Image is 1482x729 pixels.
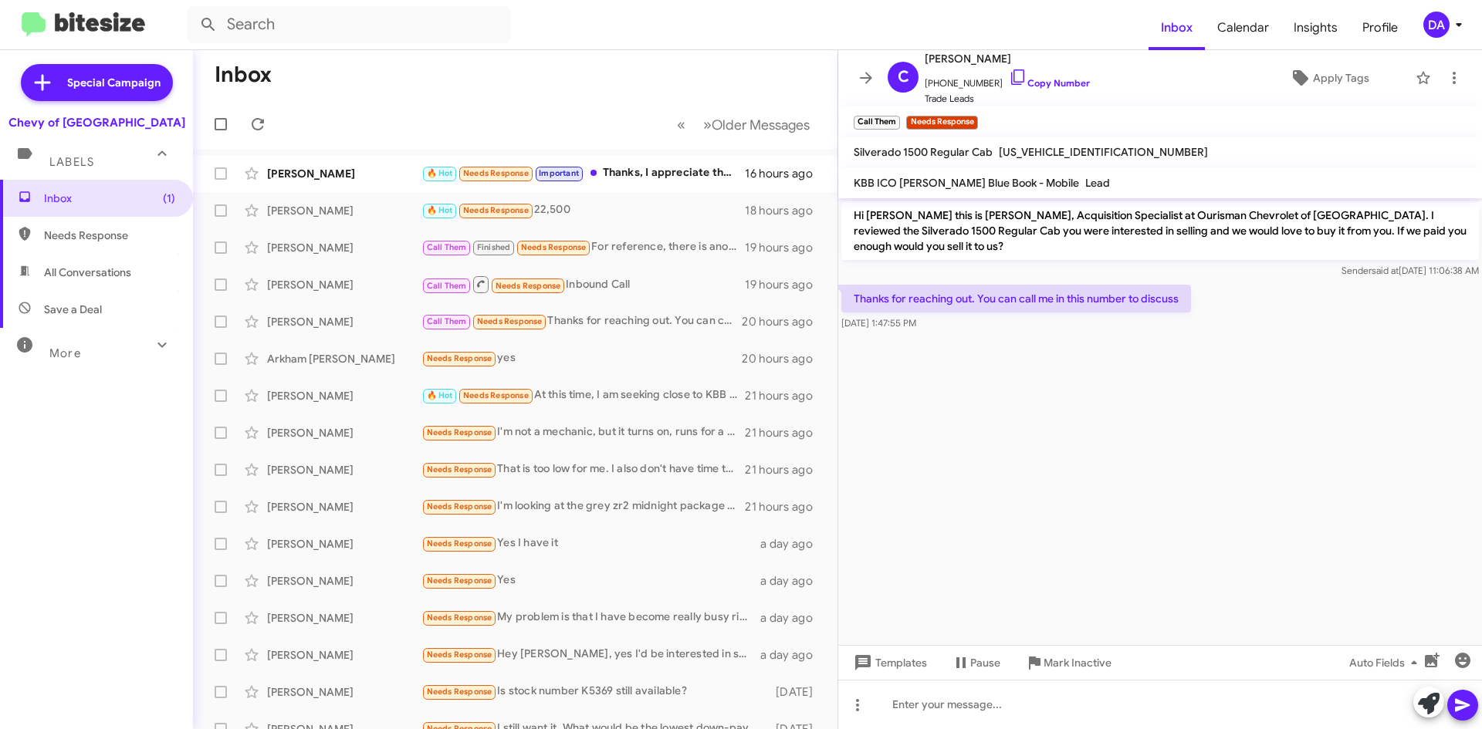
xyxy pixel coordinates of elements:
div: 18 hours ago [745,203,825,218]
div: a day ago [760,573,825,589]
div: 19 hours ago [745,240,825,255]
div: 21 hours ago [745,425,825,440]
span: Needs Response [44,228,175,243]
span: Apply Tags [1313,64,1369,92]
div: I'm looking at the grey zr2 midnight package for 49k with the side steps. What could you give me ... [421,498,745,515]
div: [PERSON_NAME] [267,166,421,181]
span: [PERSON_NAME] [925,49,1090,68]
span: Needs Response [463,168,529,178]
button: Mark Inactive [1013,649,1124,677]
a: Inbox [1149,5,1205,50]
div: My problem is that I have become really busy right now and don't have time to bring it over. If y... [421,609,760,626]
div: That is too low for me. I also don't have time to come to [GEOGRAPHIC_DATA]. Sorry! [421,461,745,478]
button: Apply Tags [1250,64,1408,92]
div: [PERSON_NAME] [267,314,421,329]
div: [PERSON_NAME] [267,647,421,663]
span: Needs Response [427,353,492,363]
span: [US_VEHICLE_IDENTIFICATION_NUMBER] [999,145,1208,159]
span: Call Them [427,281,467,291]
div: For reference, there is another non-Mazda dealership interested in the vehicle as well, so let me... [421,238,745,256]
span: (1) [163,191,175,206]
h1: Inbox [215,62,272,87]
a: Profile [1350,5,1410,50]
span: Trade Leads [925,91,1090,106]
span: Pause [970,649,1000,677]
div: a day ago [760,647,825,663]
div: 21 hours ago [745,462,825,478]
span: 🔥 Hot [427,205,453,215]
button: DA [1410,12,1465,38]
div: yes [421,349,742,367]
div: I'm not a mechanic, but it turns on, runs for a minute then stalls going above 30 mph. Have to wa... [421,424,745,441]
div: DA [1423,12,1450,38]
div: Thanks for reaching out. You can call me in this number to discuss [421,312,742,330]
div: [PERSON_NAME] [267,610,421,626]
div: Chevy of [GEOGRAPHIC_DATA] [8,115,185,130]
div: a day ago [760,536,825,552]
div: 22,500 [421,201,745,219]
span: [DATE] 1:47:55 PM [841,317,916,329]
p: Thanks for reaching out. You can call me in this number to discuss [841,285,1191,312]
span: » [703,115,712,134]
div: [PERSON_NAME] [267,573,421,589]
div: [PERSON_NAME] [267,388,421,403]
div: [PERSON_NAME] [267,462,421,478]
span: « [677,115,685,134]
button: Templates [838,649,939,677]
span: Needs Response [496,281,561,291]
span: Needs Response [521,242,587,252]
div: [PERSON_NAME] [267,499,421,515]
div: a day ago [760,610,825,626]
div: [PERSON_NAME] [267,240,421,255]
span: More [49,346,81,360]
div: Thanks, I appreciate that I'll see you [DATE] morning. [421,164,745,182]
span: [PHONE_NUMBER] [925,68,1090,91]
span: Needs Response [427,538,492,548]
div: At this time, I am seeking close to KBB offer [421,386,745,404]
div: [PERSON_NAME] [267,203,421,218]
div: Hey [PERSON_NAME], yes I'd be interested in selling it [421,646,760,663]
div: [DATE] [768,684,825,700]
span: Needs Response [463,390,529,400]
a: Calendar [1205,5,1281,50]
p: Hi [PERSON_NAME] this is [PERSON_NAME], Acquisition Specialist at Ourisman Chevrolet of [GEOGRAPH... [841,201,1479,260]
span: Needs Response [427,687,492,697]
span: Needs Response [427,427,492,437]
a: Copy Number [1009,77,1090,89]
div: Yes I have it [421,535,760,552]
div: [PERSON_NAME] [267,684,421,700]
span: Call Them [427,242,467,252]
div: [PERSON_NAME] [267,277,421,292]
button: Next [694,109,819,140]
a: Insights [1281,5,1350,50]
div: Yes [421,572,760,589]
div: Is stock number K5369 still available? [421,683,768,700]
span: Important [539,168,579,178]
span: Needs Response [427,650,492,660]
div: Arkham [PERSON_NAME] [267,351,421,366]
span: Inbox [44,191,175,206]
div: 16 hours ago [745,166,825,181]
span: Older Messages [712,116,810,133]
span: Needs Response [427,575,492,586]
small: Needs Response [906,116,977,130]
div: 21 hours ago [745,499,825,515]
span: Call Them [427,316,467,326]
span: Templates [851,649,927,677]
span: Sender [DATE] 11:06:38 AM [1342,265,1479,276]
a: Special Campaign [21,64,173,101]
button: Previous [668,109,695,140]
div: 19 hours ago [745,277,825,292]
div: Inbound Call [421,275,745,294]
span: Mark Inactive [1044,649,1111,677]
span: Labels [49,155,94,169]
small: Call Them [854,116,900,130]
span: Special Campaign [67,75,161,90]
span: Save a Deal [44,302,102,317]
span: 🔥 Hot [427,168,453,178]
span: All Conversations [44,265,131,280]
span: C [898,65,909,89]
